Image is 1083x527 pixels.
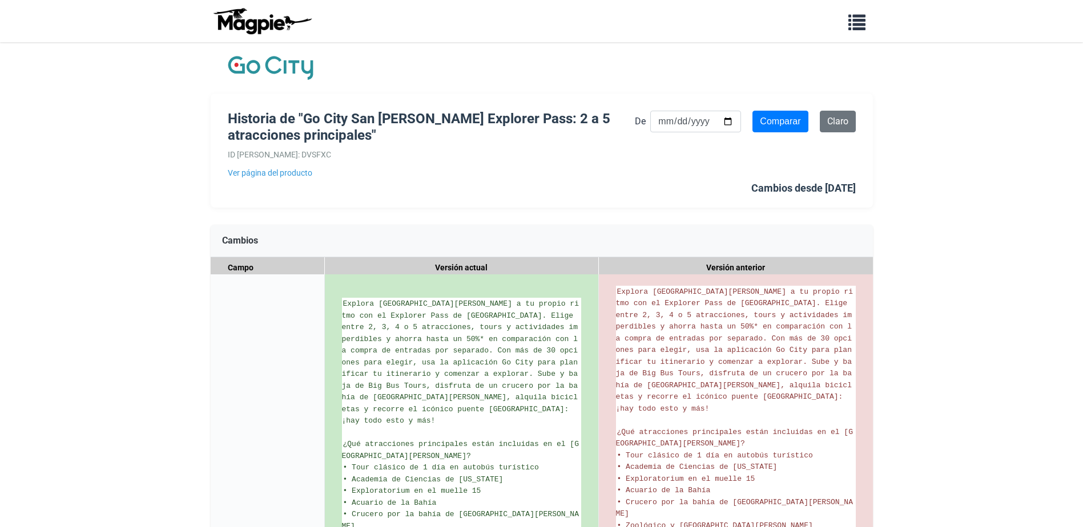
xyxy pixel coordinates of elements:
h1: Historia de "Go City San [PERSON_NAME] Explorer Pass: 2 a 5 atracciones principales" [228,111,635,144]
span: • Exploratorium en el muelle 15 [343,487,481,495]
a: Ver página del producto [228,167,635,179]
span: • Crucero por la bahía de [GEOGRAPHIC_DATA][PERSON_NAME] [616,498,853,518]
span: • Exploratorium en el muelle 15 [617,475,755,483]
div: Cambios desde [DATE] [751,180,856,197]
div: Versión actual [325,257,599,278]
span: • Academia de Ciencias de [US_STATE] [617,463,778,471]
a: Claro [820,111,856,132]
div: Cambios [211,225,873,257]
span: ¿Qué atracciones principales están incluidas en el [GEOGRAPHIC_DATA][PERSON_NAME]? [342,440,579,460]
div: ID [PERSON_NAME]: DVSFXC [228,148,635,161]
span: • Tour clásico de 1 día en autobús turístico [617,451,813,460]
span: • Academia de Ciencias de [US_STATE] [343,475,504,484]
img: Logotipo de la empresa [228,54,313,82]
div: Campo [211,257,325,278]
span: • Tour clásico de 1 día en autobús turístico [343,463,539,472]
span: ¿Qué atracciones principales están incluidas en el [GEOGRAPHIC_DATA][PERSON_NAME]? [616,428,853,448]
span: Explora [GEOGRAPHIC_DATA][PERSON_NAME] a tu propio ritmo con el Explorer Pass de [GEOGRAPHIC_DATA... [342,299,579,425]
span: • Acuario de la Bahía [343,498,437,507]
div: Versión anterior [599,257,873,278]
img: logo-ab69f6fb50320c5b225c76a69d11143b.png [211,7,313,35]
label: De [635,114,646,129]
span: • Acuario de la Bahía [617,486,711,494]
input: Comparar [752,111,808,132]
span: Explora [GEOGRAPHIC_DATA][PERSON_NAME] a tu propio ritmo con el Explorer Pass de [GEOGRAPHIC_DATA... [616,287,853,413]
